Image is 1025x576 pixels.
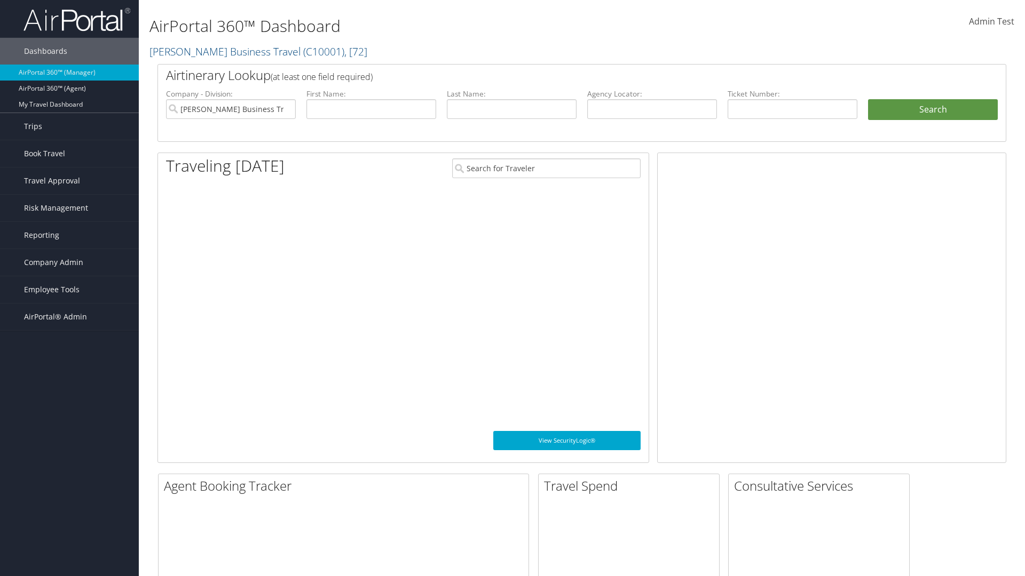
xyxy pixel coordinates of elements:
[164,477,529,495] h2: Agent Booking Tracker
[969,5,1014,38] a: Admin Test
[969,15,1014,27] span: Admin Test
[24,249,83,276] span: Company Admin
[166,155,285,177] h1: Traveling [DATE]
[544,477,719,495] h2: Travel Spend
[166,66,927,84] h2: Airtinerary Lookup
[24,276,80,303] span: Employee Tools
[306,89,436,99] label: First Name:
[728,89,857,99] label: Ticket Number:
[447,89,577,99] label: Last Name:
[24,38,67,65] span: Dashboards
[452,158,641,178] input: Search for Traveler
[149,44,367,59] a: [PERSON_NAME] Business Travel
[344,44,367,59] span: , [ 72 ]
[587,89,717,99] label: Agency Locator:
[493,431,641,450] a: View SecurityLogic®
[734,477,909,495] h2: Consultative Services
[23,7,130,32] img: airportal-logo.png
[24,140,65,167] span: Book Travel
[271,71,373,83] span: (at least one field required)
[166,89,296,99] label: Company - Division:
[24,303,87,330] span: AirPortal® Admin
[149,15,726,37] h1: AirPortal 360™ Dashboard
[303,44,344,59] span: ( C10001 )
[24,167,80,194] span: Travel Approval
[24,113,42,140] span: Trips
[868,99,998,121] button: Search
[24,195,88,221] span: Risk Management
[24,222,59,249] span: Reporting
